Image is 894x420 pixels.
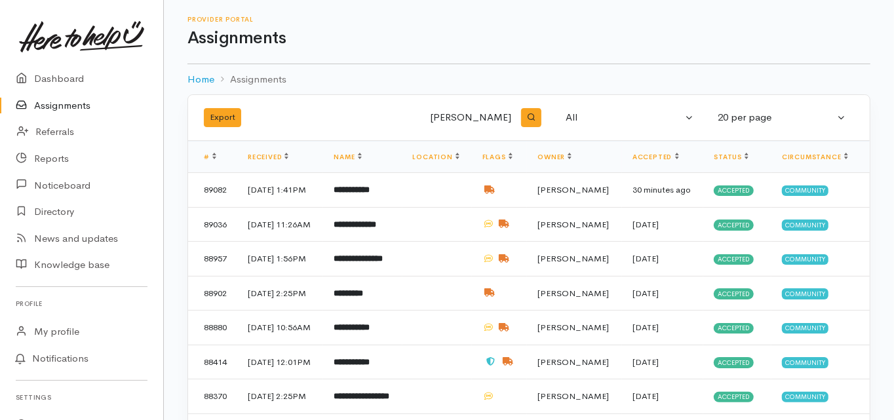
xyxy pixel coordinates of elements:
time: [DATE] [632,288,659,299]
span: Community [782,288,828,299]
span: Community [782,323,828,334]
button: All [558,105,702,130]
span: [PERSON_NAME] [537,253,609,264]
span: Accepted [714,288,754,299]
span: Accepted [714,323,754,334]
td: [DATE] 2:25PM [237,379,323,414]
a: Location [413,153,459,161]
td: 89036 [188,207,237,242]
button: Export [204,108,241,127]
td: 88370 [188,379,237,414]
time: [DATE] [632,253,659,264]
a: Received [248,153,288,161]
a: Status [714,153,748,161]
span: Accepted [714,357,754,368]
a: Home [187,72,214,87]
td: 89082 [188,173,237,208]
td: [DATE] 2:25PM [237,276,323,311]
span: [PERSON_NAME] [537,288,609,299]
a: # [204,153,216,161]
a: Accepted [632,153,678,161]
span: Community [782,185,828,196]
h6: Settings [16,389,147,406]
time: [DATE] [632,219,659,230]
span: Accepted [714,392,754,402]
h6: Provider Portal [187,16,870,23]
span: Community [782,357,828,368]
input: Search [381,102,514,134]
td: [DATE] 12:01PM [237,345,323,379]
span: [PERSON_NAME] [537,219,609,230]
span: [PERSON_NAME] [537,184,609,195]
td: [DATE] 11:26AM [237,207,323,242]
a: Flags [482,153,513,161]
span: [PERSON_NAME] [537,391,609,402]
span: Community [782,254,828,265]
td: [DATE] 10:56AM [237,311,323,345]
time: 30 minutes ago [632,184,691,195]
span: Accepted [714,220,754,230]
a: Circumstance [782,153,848,161]
div: 20 per page [718,110,834,125]
td: [DATE] 1:56PM [237,242,323,277]
button: 20 per page [710,105,854,130]
time: [DATE] [632,356,659,368]
span: Community [782,220,828,230]
a: Name [334,153,361,161]
time: [DATE] [632,322,659,333]
h6: Profile [16,295,147,313]
span: [PERSON_NAME] [537,322,609,333]
time: [DATE] [632,391,659,402]
td: 88957 [188,242,237,277]
h1: Assignments [187,29,870,48]
span: Accepted [714,185,754,196]
td: [DATE] 1:41PM [237,173,323,208]
nav: breadcrumb [187,64,870,95]
li: Assignments [214,72,286,87]
td: 88414 [188,345,237,379]
div: All [566,110,682,125]
span: Community [782,392,828,402]
span: [PERSON_NAME] [537,356,609,368]
a: Owner [537,153,572,161]
td: 88902 [188,276,237,311]
td: 88880 [188,311,237,345]
span: Accepted [714,254,754,265]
